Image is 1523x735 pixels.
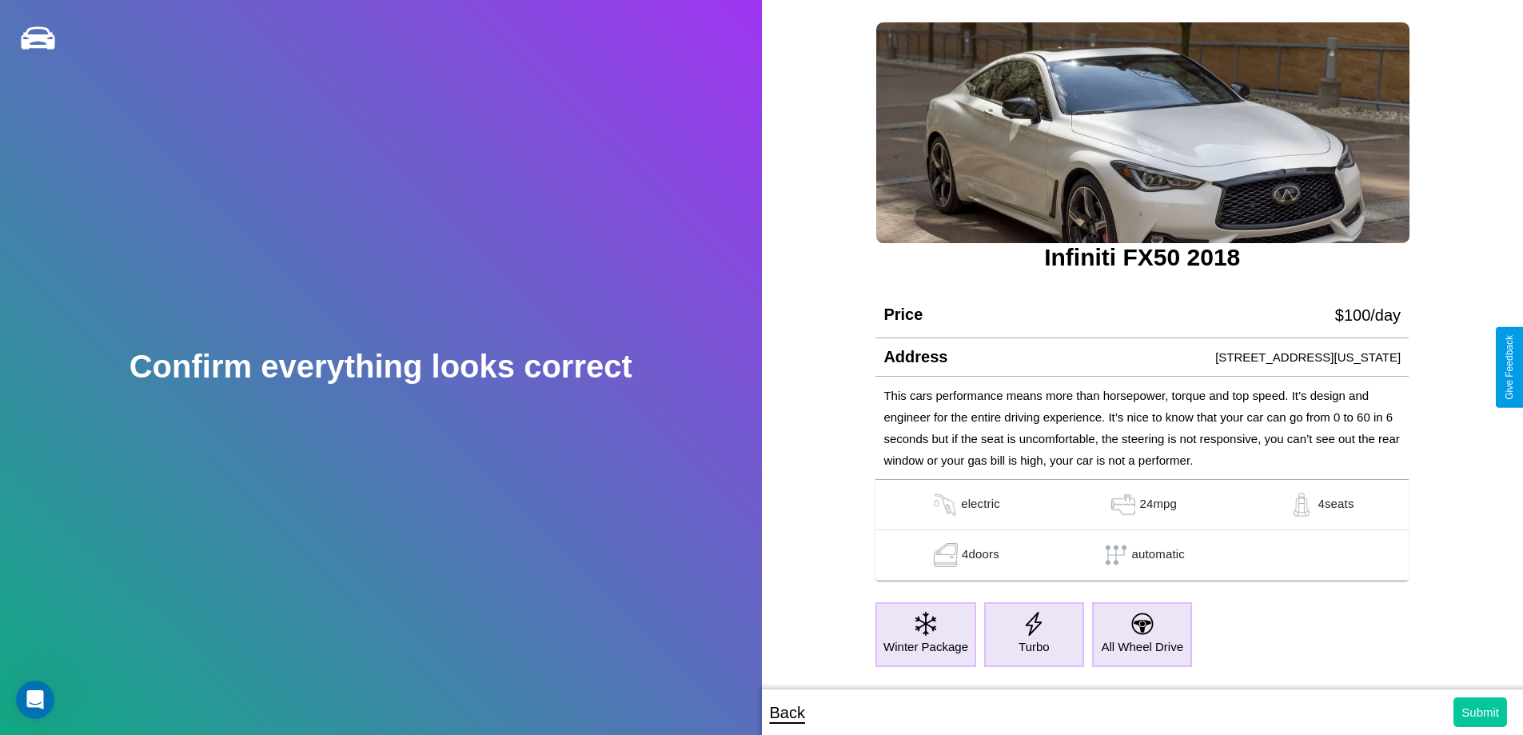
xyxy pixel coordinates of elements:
p: $ 100 /day [1335,301,1401,330]
h3: Infiniti FX50 2018 [875,244,1409,271]
img: gas [1107,493,1139,517]
h4: Price [883,306,923,324]
iframe: Intercom live chat [16,681,54,719]
p: automatic [1132,543,1185,567]
p: electric [961,493,1000,517]
p: 24 mpg [1139,493,1177,517]
h4: Address [883,348,947,366]
p: [STREET_ADDRESS][US_STATE] [1215,346,1401,368]
img: gas [929,493,961,517]
p: Back [770,698,805,727]
div: Give Feedback [1504,335,1515,400]
h2: Confirm everything looks correct [130,349,632,385]
img: gas [930,543,962,567]
p: Turbo [1019,636,1050,657]
table: simple table [875,480,1409,581]
img: gas [1286,493,1318,517]
p: All Wheel Drive [1101,636,1183,657]
p: Winter Package [883,636,968,657]
p: This cars performance means more than horsepower, torque and top speed. It’s design and engineer ... [883,385,1401,471]
p: 4 seats [1318,493,1354,517]
p: 4 doors [962,543,999,567]
button: Submit [1453,697,1507,727]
